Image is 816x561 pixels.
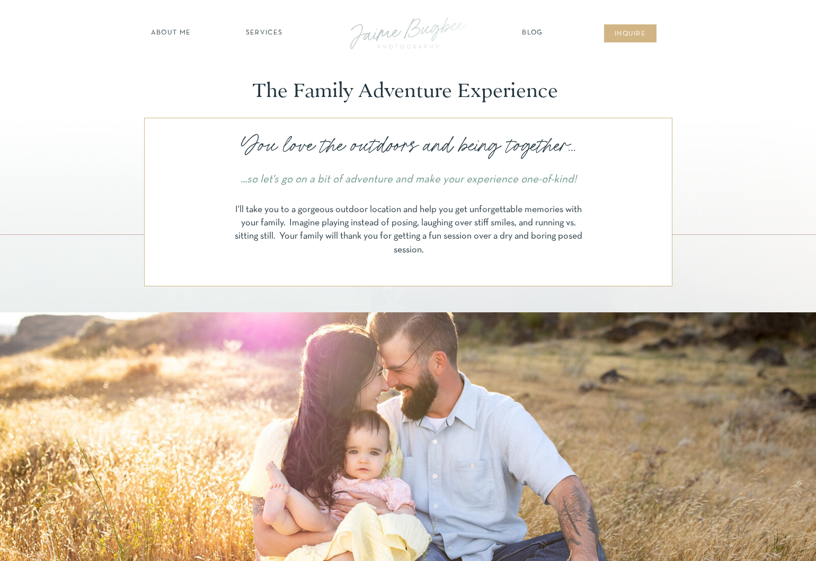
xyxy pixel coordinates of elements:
[234,28,294,39] a: SERVICES
[519,28,546,39] a: Blog
[609,29,652,40] a: inqUIre
[241,174,576,185] i: ...so let's go on a bit of adventure and make your experience one-of-kind!
[253,79,563,103] p: The Family Adventure Experience
[232,203,585,262] p: I'll take you to a gorgeous outdoor location and help you get unforgettable memories with your fa...
[148,28,194,39] a: about ME
[228,130,589,161] p: You love the outdoors and being together...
